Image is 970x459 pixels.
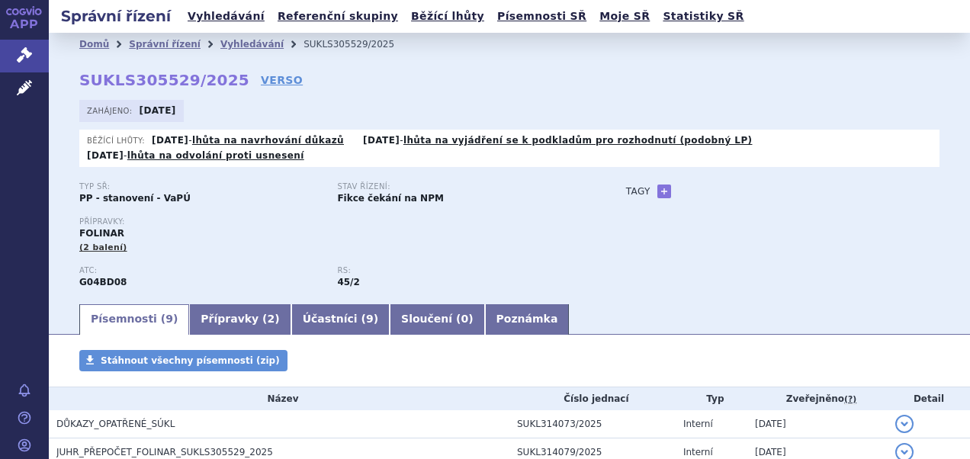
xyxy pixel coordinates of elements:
[87,104,135,117] span: Zahájeno:
[79,304,189,335] a: Písemnosti (9)
[509,410,676,438] td: SUKL314073/2025
[366,313,374,325] span: 9
[363,135,400,146] strong: [DATE]
[56,447,273,457] span: JUHR_PŘEPOČET_FOLINAR_SUKLS305529_2025
[337,266,580,275] p: RS:
[220,39,284,50] a: Vyhledávání
[683,419,713,429] span: Interní
[129,39,201,50] a: Správní řízení
[87,150,124,161] strong: [DATE]
[192,135,344,146] a: lhůta na navrhování důkazů
[56,419,175,429] span: DŮKAZY_OPATŘENÉ_SÚKL
[87,149,304,162] p: -
[49,5,183,27] h2: Správní řízení
[403,135,753,146] a: lhůta na vyjádření se k podkladům pro rozhodnutí (podobný LP)
[79,266,322,275] p: ATC:
[268,313,275,325] span: 2
[152,135,188,146] strong: [DATE]
[165,313,173,325] span: 9
[79,217,596,226] p: Přípravky:
[390,304,484,335] a: Sloučení (0)
[79,277,127,287] strong: SOLIFENACIN
[261,72,303,88] a: VERSO
[291,304,390,335] a: Účastníci (9)
[657,185,671,198] a: +
[304,33,414,56] li: SUKLS305529/2025
[337,277,359,287] strong: močová spasmolytika, retardované formy, p.o.
[273,6,403,27] a: Referenční skupiny
[79,350,287,371] a: Stáhnout všechny písemnosti (zip)
[683,447,713,457] span: Interní
[895,415,914,433] button: detail
[363,134,752,146] p: -
[79,182,322,191] p: Typ SŘ:
[79,242,127,252] span: (2 balení)
[87,134,148,146] span: Běžící lhůty:
[485,304,570,335] a: Poznámka
[676,387,747,410] th: Typ
[101,355,280,366] span: Stáhnout všechny písemnosti (zip)
[747,410,888,438] td: [DATE]
[337,182,580,191] p: Stav řízení:
[79,228,124,239] span: FOLINAR
[183,6,269,27] a: Vyhledávání
[140,105,176,116] strong: [DATE]
[493,6,591,27] a: Písemnosti SŘ
[406,6,489,27] a: Běžící lhůty
[127,150,304,161] a: lhůta na odvolání proti usnesení
[888,387,970,410] th: Detail
[79,71,249,89] strong: SUKLS305529/2025
[747,387,888,410] th: Zveřejněno
[49,387,509,410] th: Název
[626,182,650,201] h3: Tagy
[595,6,654,27] a: Moje SŘ
[189,304,291,335] a: Přípravky (2)
[658,6,748,27] a: Statistiky SŘ
[79,193,191,204] strong: PP - stanovení - VaPÚ
[461,313,468,325] span: 0
[509,387,676,410] th: Číslo jednací
[79,39,109,50] a: Domů
[844,394,856,405] abbr: (?)
[152,134,344,146] p: -
[337,193,443,204] strong: Fikce čekání na NPM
